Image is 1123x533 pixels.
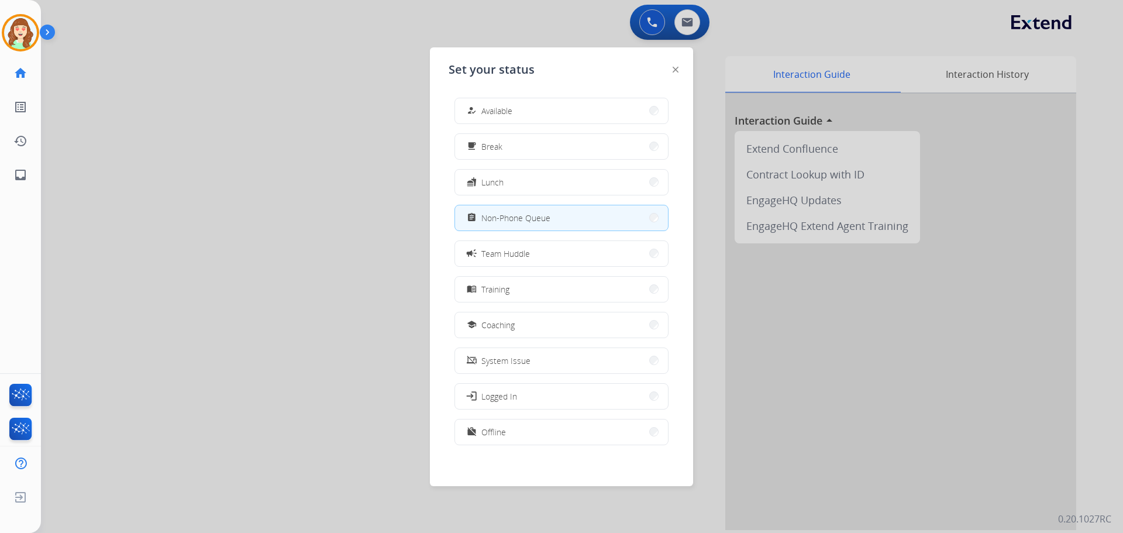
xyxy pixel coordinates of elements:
[467,213,477,223] mat-icon: assignment
[481,176,504,188] span: Lunch
[481,426,506,438] span: Offline
[481,247,530,260] span: Team Huddle
[455,134,668,159] button: Break
[455,419,668,445] button: Offline
[481,319,515,331] span: Coaching
[481,283,509,295] span: Training
[449,61,535,78] span: Set your status
[467,427,477,437] mat-icon: work_off
[467,284,477,294] mat-icon: menu_book
[455,98,668,123] button: Available
[467,106,477,116] mat-icon: how_to_reg
[13,168,27,182] mat-icon: inbox
[455,384,668,409] button: Logged In
[467,177,477,187] mat-icon: fastfood
[13,134,27,148] mat-icon: history
[13,100,27,114] mat-icon: list_alt
[1058,512,1111,526] p: 0.20.1027RC
[13,66,27,80] mat-icon: home
[481,390,517,403] span: Logged In
[481,105,512,117] span: Available
[481,140,502,153] span: Break
[455,170,668,195] button: Lunch
[455,348,668,373] button: System Issue
[455,277,668,302] button: Training
[467,320,477,330] mat-icon: school
[466,390,477,402] mat-icon: login
[455,241,668,266] button: Team Huddle
[673,67,678,73] img: close-button
[467,356,477,366] mat-icon: phonelink_off
[466,247,477,259] mat-icon: campaign
[481,355,531,367] span: System Issue
[467,142,477,152] mat-icon: free_breakfast
[481,212,550,224] span: Non-Phone Queue
[455,312,668,338] button: Coaching
[455,205,668,231] button: Non-Phone Queue
[4,16,37,49] img: avatar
